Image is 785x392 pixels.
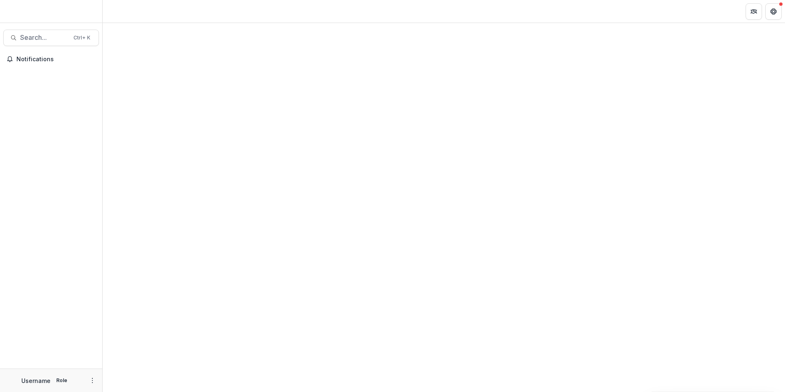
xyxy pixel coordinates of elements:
button: More [87,376,97,385]
span: Search... [20,34,69,42]
div: Ctrl + K [72,33,92,42]
span: Notifications [16,56,96,63]
nav: breadcrumb [106,5,141,17]
p: Username [21,376,50,385]
button: Search... [3,30,99,46]
button: Partners [746,3,762,20]
button: Notifications [3,53,99,66]
p: Role [54,377,70,384]
button: Get Help [765,3,782,20]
